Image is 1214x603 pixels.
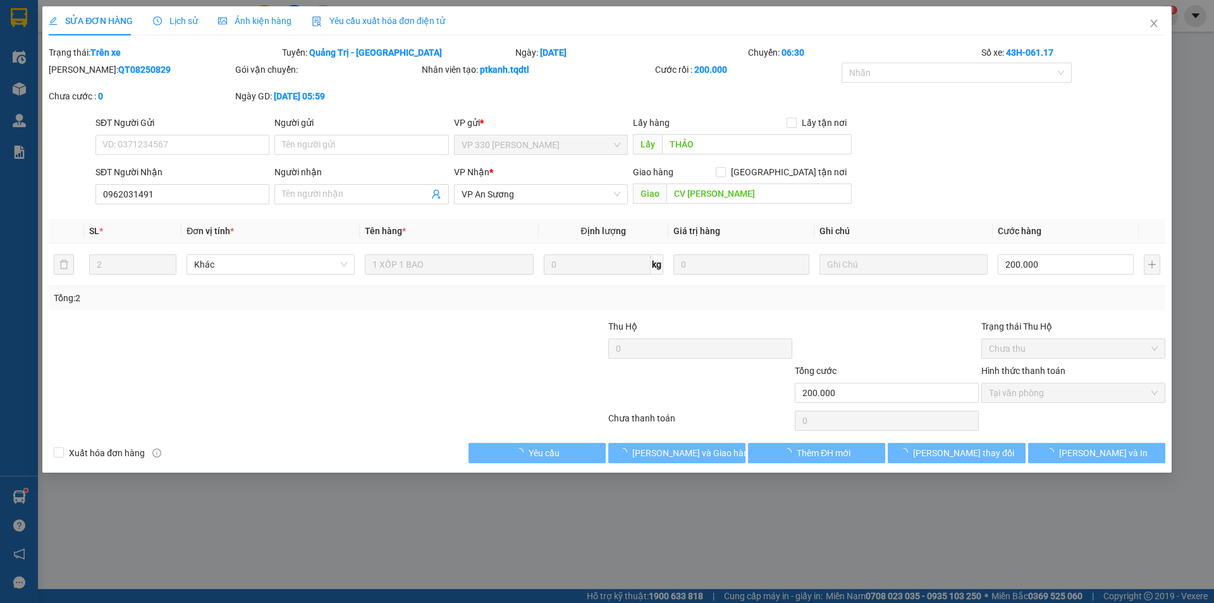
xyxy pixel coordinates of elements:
span: loading [783,448,797,457]
span: edit [49,16,58,25]
span: Yêu cầu [529,446,560,460]
b: [DATE] [540,47,567,58]
span: [PERSON_NAME] và In [1059,446,1148,460]
div: VP gửi [454,116,628,130]
span: Đơn vị tính [187,226,234,236]
b: [DATE] 05:59 [274,91,325,101]
span: loading [899,448,913,457]
div: Chưa cước : [49,89,233,103]
b: ptkanh.tqdtl [480,65,529,75]
b: 43H-061.17 [1006,47,1053,58]
b: Quảng Trị - [GEOGRAPHIC_DATA] [309,47,442,58]
div: Cước rồi : [655,63,839,77]
span: kg [651,254,663,275]
button: Yêu cầu [469,443,606,463]
button: [PERSON_NAME] và Giao hàng [608,443,745,463]
span: SL [89,226,99,236]
b: 06:30 [782,47,804,58]
div: Ngày GD: [235,89,419,103]
div: SĐT Người Gửi [95,116,269,130]
input: Ghi Chú [819,254,988,275]
b: QT08250829 [118,65,171,75]
span: Giá trị hàng [673,226,720,236]
span: Tại văn phòng [989,383,1158,402]
div: Trạng thái Thu Hộ [981,320,1165,333]
span: Giao hàng [633,167,673,177]
span: [GEOGRAPHIC_DATA] tận nơi [726,165,852,179]
input: 0 [673,254,809,275]
b: 0 [98,91,103,101]
div: Tổng: 2 [54,291,469,305]
div: Số xe: [980,46,1167,59]
span: clock-circle [153,16,162,25]
b: 200.000 [694,65,727,75]
img: icon [312,16,322,27]
input: Dọc đường [666,183,852,204]
span: Ảnh kiện hàng [218,16,291,26]
div: Tuyến: [281,46,514,59]
span: VP An Sương [462,185,620,204]
div: [PERSON_NAME]: [49,63,233,77]
span: loading [1045,448,1059,457]
span: Lấy hàng [633,118,670,128]
span: [PERSON_NAME] và Giao hàng [632,446,754,460]
button: Thêm ĐH mới [748,443,885,463]
span: Lịch sử [153,16,198,26]
div: Trạng thái: [47,46,281,59]
span: Giao [633,183,666,204]
label: Hình thức thanh toán [981,366,1065,376]
div: Người gửi [274,116,448,130]
button: [PERSON_NAME] thay đổi [888,443,1025,463]
span: Cước hàng [998,226,1041,236]
span: VP 330 Lê Duẫn [462,135,620,154]
span: loading [618,448,632,457]
div: SĐT Người Nhận [95,165,269,179]
span: loading [515,448,529,457]
div: Gói vận chuyển: [235,63,419,77]
span: Thêm ĐH mới [797,446,850,460]
span: Xuất hóa đơn hàng [64,446,150,460]
div: Nhân viên tạo: [422,63,653,77]
div: Chuyến: [747,46,980,59]
span: Chưa thu [989,339,1158,358]
input: VD: Bàn, Ghế [365,254,533,275]
div: Chưa thanh toán [607,411,794,433]
span: info-circle [152,449,161,457]
span: Tổng cước [795,366,837,376]
th: Ghi chú [814,219,993,244]
span: SỬA ĐƠN HÀNG [49,16,133,26]
button: Close [1136,6,1172,42]
span: close [1149,18,1159,28]
b: Trên xe [90,47,121,58]
div: Người nhận [274,165,448,179]
span: Thu Hộ [608,321,637,332]
span: picture [218,16,227,25]
span: Khác [194,255,347,274]
input: Dọc đường [662,134,852,154]
span: VP Nhận [454,167,489,177]
span: Tên hàng [365,226,406,236]
button: delete [54,254,74,275]
button: plus [1144,254,1160,275]
span: Lấy [633,134,662,154]
span: user-add [431,189,441,199]
span: Yêu cầu xuất hóa đơn điện tử [312,16,445,26]
span: Lấy tận nơi [797,116,852,130]
span: Định lượng [581,226,626,236]
button: [PERSON_NAME] và In [1028,443,1165,463]
div: Ngày: [514,46,747,59]
span: [PERSON_NAME] thay đổi [913,446,1014,460]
